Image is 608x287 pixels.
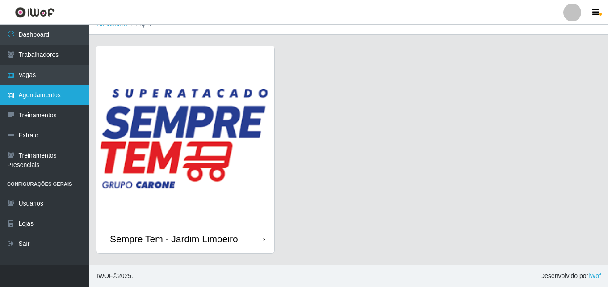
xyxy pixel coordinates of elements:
[96,46,274,224] img: cardImg
[110,233,238,244] div: Sempre Tem - Jardim Limoeiro
[588,272,601,279] a: iWof
[96,46,274,253] a: Sempre Tem - Jardim Limoeiro
[540,271,601,281] span: Desenvolvido por
[96,272,113,279] span: IWOF
[15,7,55,18] img: CoreUI Logo
[96,271,133,281] span: © 2025 .
[89,14,608,35] nav: breadcrumb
